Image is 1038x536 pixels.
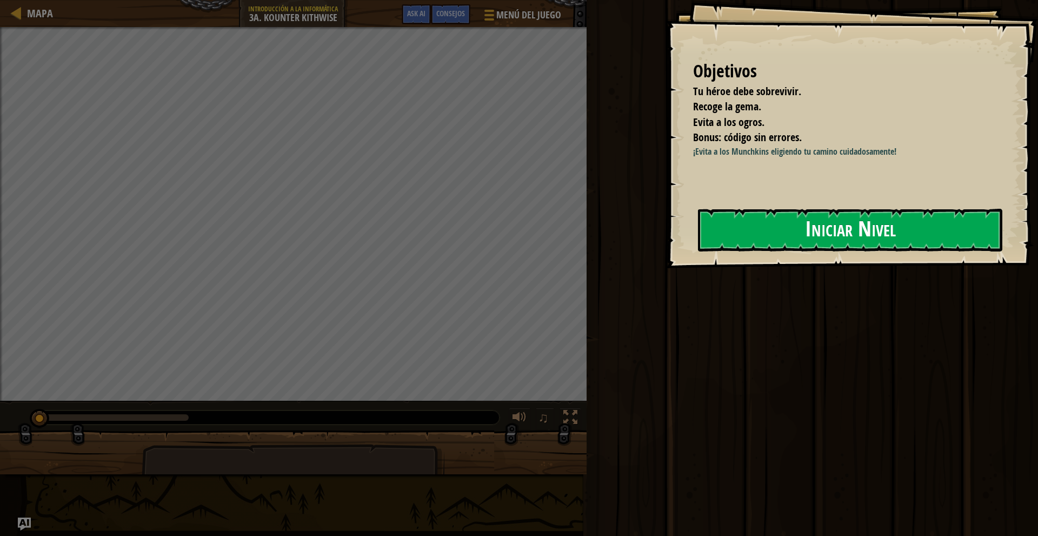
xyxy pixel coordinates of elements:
[509,408,530,430] button: Ajustar volúmen
[698,209,1002,252] button: Iniciar Nivel
[407,8,425,18] span: Ask AI
[680,84,997,100] li: Tu héroe debe sobrevivir.
[693,130,802,144] span: Bonus: código sin errores.
[680,99,997,115] li: Recoge la gema.
[693,115,764,129] span: Evita a los ogros.
[436,8,465,18] span: Consejos
[27,6,53,21] span: Mapa
[476,4,568,30] button: Menú del Juego
[22,6,53,21] a: Mapa
[693,145,1008,158] p: ¡Evita a los Munchkins eligiendo tu camino cuidadosamente!
[560,408,581,430] button: Alterna pantalla completa.
[18,518,31,531] button: Ask AI
[538,409,549,426] span: ♫
[402,4,431,24] button: Ask AI
[693,59,1000,84] div: Objetivos
[496,8,561,22] span: Menú del Juego
[536,408,554,430] button: ♫
[680,115,997,130] li: Evita a los ogros.
[693,84,801,98] span: Tu héroe debe sobrevivir.
[680,130,997,145] li: Bonus: código sin errores.
[693,99,761,114] span: Recoge la gema.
